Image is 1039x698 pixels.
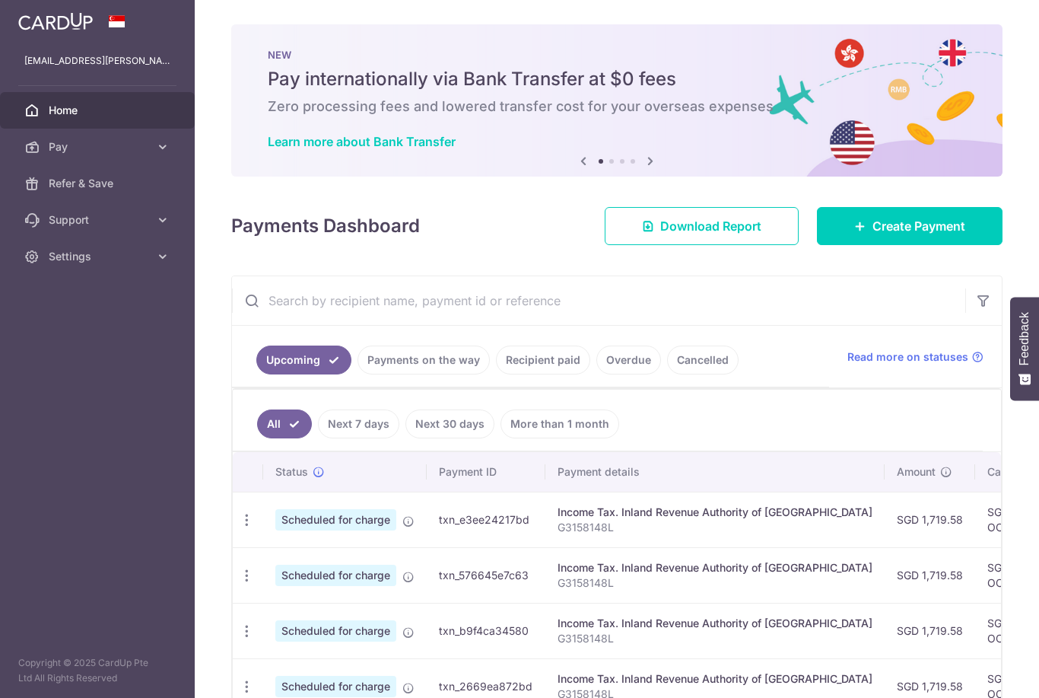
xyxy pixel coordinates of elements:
p: G3158148L [558,520,872,535]
input: Search by recipient name, payment id or reference [232,276,965,325]
h5: Pay internationally via Bank Transfer at $0 fees [268,67,966,91]
div: Income Tax. Inland Revenue Authority of [GEOGRAPHIC_DATA] [558,560,872,575]
td: txn_b9f4ca34580 [427,603,545,658]
h4: Payments Dashboard [231,212,420,240]
th: Payment ID [427,452,545,492]
span: Feedback [1018,312,1031,365]
p: G3158148L [558,575,872,591]
td: txn_576645e7c63 [427,547,545,603]
p: NEW [268,49,966,61]
div: Income Tax. Inland Revenue Authority of [GEOGRAPHIC_DATA] [558,671,872,687]
a: Recipient paid [496,346,590,374]
img: CardUp [18,12,93,30]
a: Overdue [596,346,661,374]
span: Settings [49,249,149,264]
th: Payment details [545,452,885,492]
a: Download Report [605,207,799,245]
td: SGD 1,719.58 [885,547,975,603]
a: More than 1 month [500,410,619,438]
span: Scheduled for charge [275,676,396,697]
span: Amount [897,464,936,480]
img: Bank transfer banner [231,24,1002,177]
td: txn_e3ee24217bd [427,492,545,547]
div: Income Tax. Inland Revenue Authority of [GEOGRAPHIC_DATA] [558,505,872,520]
p: G3158148L [558,631,872,646]
a: All [257,410,312,438]
span: Create Payment [872,217,965,235]
div: Income Tax. Inland Revenue Authority of [GEOGRAPHIC_DATA] [558,616,872,631]
span: Home [49,103,149,118]
span: Read more on statuses [847,349,968,365]
h6: Zero processing fees and lowered transfer cost for your overseas expenses [268,97,966,116]
span: Download Report [660,217,761,235]
a: Payments on the way [357,346,490,374]
a: Create Payment [817,207,1002,245]
a: Learn more about Bank Transfer [268,134,456,149]
a: Cancelled [667,346,739,374]
span: Scheduled for charge [275,620,396,642]
a: Next 30 days [405,410,494,438]
span: Status [275,464,308,480]
a: Upcoming [256,346,351,374]
td: SGD 1,719.58 [885,492,975,547]
td: SGD 1,719.58 [885,603,975,658]
a: Read more on statuses [847,349,983,365]
span: Scheduled for charge [275,509,396,531]
a: Next 7 days [318,410,399,438]
button: Feedback - Show survey [1010,297,1039,400]
p: [EMAIL_ADDRESS][PERSON_NAME][DOMAIN_NAME] [24,53,170,69]
span: Pay [49,139,149,155]
span: Scheduled for charge [275,565,396,586]
span: Refer & Save [49,176,149,191]
span: Support [49,212,149,228]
